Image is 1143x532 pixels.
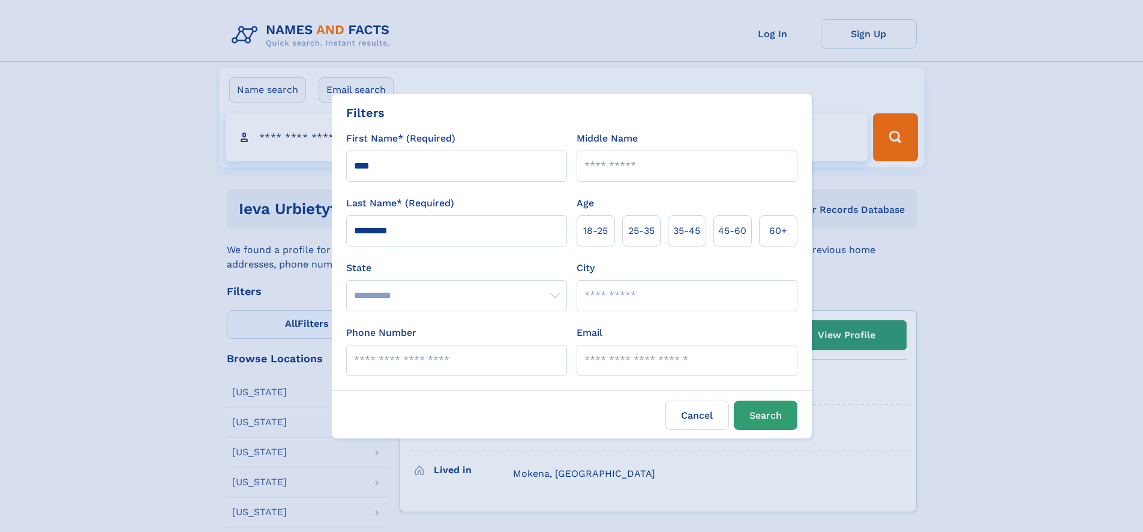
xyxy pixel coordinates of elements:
[346,104,385,122] div: Filters
[577,261,595,275] label: City
[577,196,594,211] label: Age
[577,326,602,340] label: Email
[665,401,729,430] label: Cancel
[346,196,454,211] label: Last Name* (Required)
[583,224,608,238] span: 18‑25
[346,261,567,275] label: State
[673,224,700,238] span: 35‑45
[577,131,638,146] label: Middle Name
[346,326,416,340] label: Phone Number
[718,224,746,238] span: 45‑60
[628,224,655,238] span: 25‑35
[346,131,455,146] label: First Name* (Required)
[769,224,787,238] span: 60+
[734,401,797,430] button: Search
